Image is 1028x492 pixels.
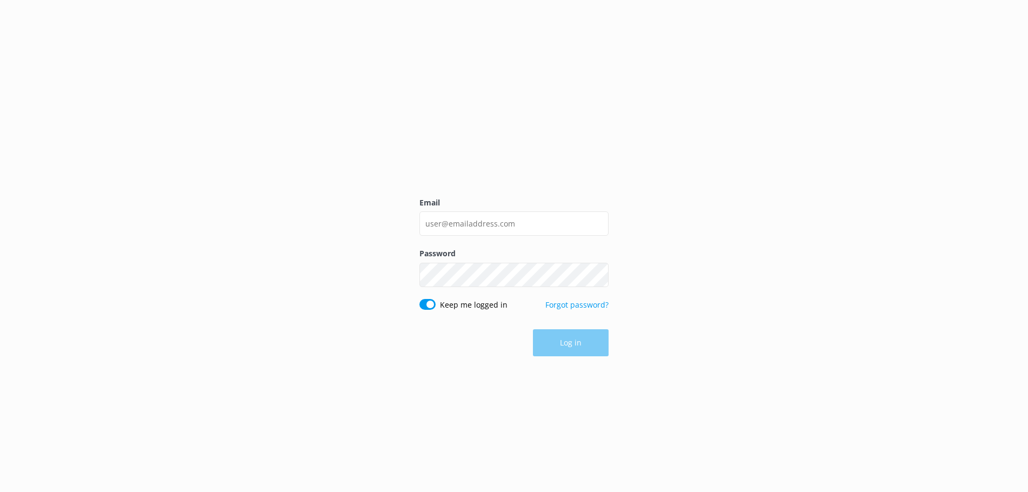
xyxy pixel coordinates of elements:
[587,264,609,285] button: Show password
[419,248,609,260] label: Password
[545,300,609,310] a: Forgot password?
[440,299,508,311] label: Keep me logged in
[419,197,609,209] label: Email
[419,211,609,236] input: user@emailaddress.com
